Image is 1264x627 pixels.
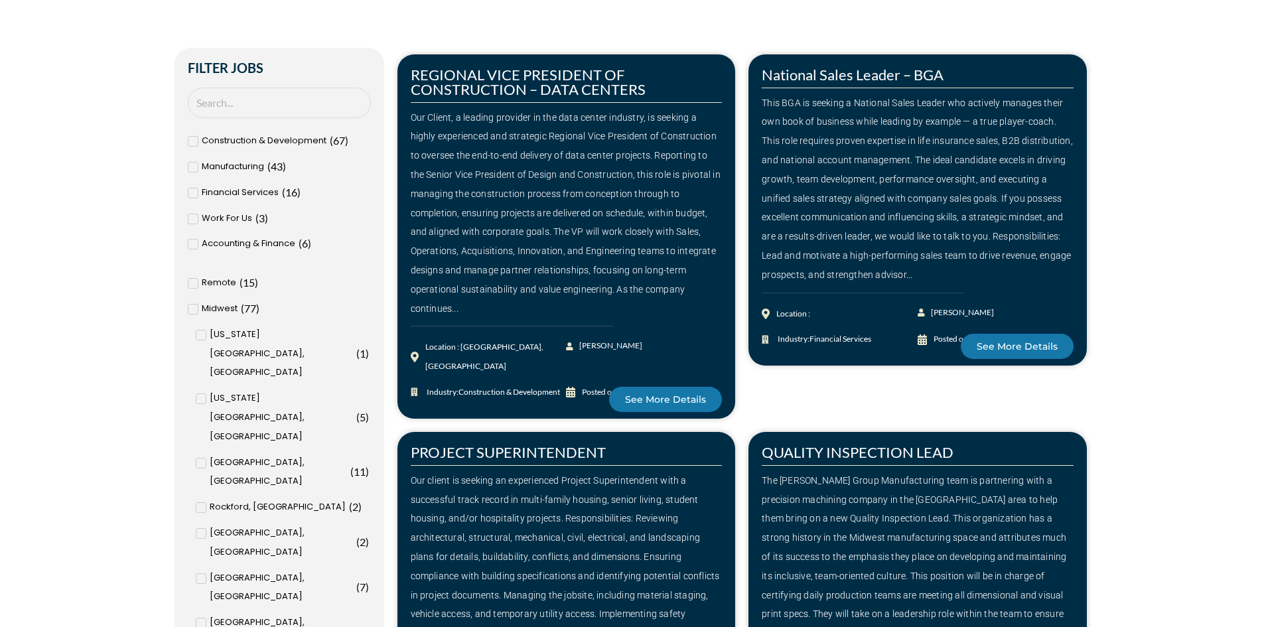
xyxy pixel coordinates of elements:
[271,160,283,173] span: 43
[345,134,348,147] span: )
[356,535,360,548] span: (
[366,465,369,478] span: )
[360,581,366,593] span: 7
[350,465,354,478] span: (
[255,276,258,289] span: )
[356,411,360,423] span: (
[566,336,644,356] a: [PERSON_NAME]
[330,134,333,147] span: (
[762,66,944,84] a: National Sales Leader – BGA
[349,500,352,513] span: (
[259,212,265,224] span: 3
[210,523,353,562] span: [GEOGRAPHIC_DATA], [GEOGRAPHIC_DATA]
[354,465,366,478] span: 11
[302,237,308,249] span: 6
[762,443,953,461] a: QUALITY INSPECTION LEAD
[411,108,723,318] div: Our Client, a leading provider in the data center industry, is seeking a highly experienced and s...
[308,237,311,249] span: )
[977,342,1058,351] span: See More Details
[762,94,1074,285] div: This BGA is seeking a National Sales Leader who actively manages their own book of business while...
[928,303,994,322] span: [PERSON_NAME]
[356,581,360,593] span: (
[188,88,371,119] input: Search Job
[202,209,252,228] span: Work For Us
[210,453,347,492] span: [GEOGRAPHIC_DATA], [GEOGRAPHIC_DATA]
[366,347,369,360] span: )
[297,186,301,198] span: )
[576,336,642,356] span: [PERSON_NAME]
[202,131,326,151] span: Construction & Development
[961,334,1074,359] a: See More Details
[202,157,264,176] span: Manufacturing
[210,325,353,382] span: [US_STATE][GEOGRAPHIC_DATA], [GEOGRAPHIC_DATA]
[299,237,302,249] span: (
[366,535,369,548] span: )
[283,160,286,173] span: )
[360,411,366,423] span: 5
[188,61,371,74] h2: Filter Jobs
[256,302,259,314] span: )
[625,395,706,404] span: See More Details
[267,160,271,173] span: (
[366,581,369,593] span: )
[210,389,353,446] span: [US_STATE][GEOGRAPHIC_DATA], [GEOGRAPHIC_DATA]
[241,302,244,314] span: (
[202,183,279,202] span: Financial Services
[360,347,366,360] span: 1
[202,234,295,253] span: Accounting & Finance
[411,443,606,461] a: PROJECT SUPERINTENDENT
[609,387,722,412] a: See More Details
[240,276,243,289] span: (
[358,500,362,513] span: )
[243,276,255,289] span: 15
[210,498,346,517] span: Rockford, [GEOGRAPHIC_DATA]
[360,535,366,548] span: 2
[265,212,268,224] span: )
[918,303,995,322] a: [PERSON_NAME]
[411,66,646,98] a: REGIONAL VICE PRESIDENT OF CONSTRUCTION – DATA CENTERS
[352,500,358,513] span: 2
[333,134,345,147] span: 67
[244,302,256,314] span: 77
[202,299,238,318] span: Midwest
[776,305,810,324] div: Location :
[210,569,353,607] span: [GEOGRAPHIC_DATA], [GEOGRAPHIC_DATA]
[282,186,285,198] span: (
[356,347,360,360] span: (
[366,411,369,423] span: )
[255,212,259,224] span: (
[425,338,567,376] div: Location : [GEOGRAPHIC_DATA], [GEOGRAPHIC_DATA]
[285,186,297,198] span: 16
[202,273,236,293] span: Remote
